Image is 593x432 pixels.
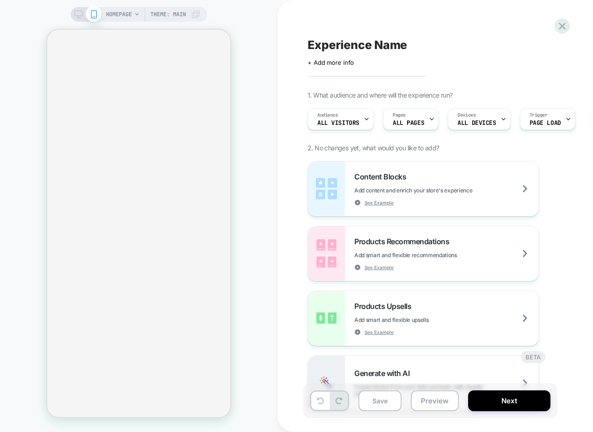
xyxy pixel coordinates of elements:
[354,302,416,311] span: Products Upsells
[530,112,548,118] span: Trigger
[364,329,394,335] span: See Example
[308,59,354,66] span: + Add more info
[308,91,452,99] span: 1. What audience and where will the experience run?
[393,120,424,126] span: ALL PAGES
[393,112,406,118] span: Pages
[354,237,454,246] span: Products Recommendations
[521,351,545,363] div: BETA
[317,112,338,118] span: Audience
[354,252,503,259] span: Add smart and flexible recommendations
[354,369,414,378] span: Generate with AI
[150,7,186,22] span: Theme: MAIN
[468,390,550,411] button: Next
[308,38,407,52] span: Experience Name
[530,120,561,126] span: Page Load
[364,199,394,206] span: See Example
[354,316,475,323] span: Add smart and flexible upsells
[411,390,459,411] button: Preview
[106,7,132,22] span: HOMEPAGE
[364,264,394,271] span: See Example
[308,144,439,152] span: 2. No changes yet, what would you like to add?
[457,112,476,118] span: Devices
[317,120,359,126] span: All Visitors
[358,390,402,411] button: Save
[457,120,496,126] span: ALL DEVICES
[354,172,411,181] span: Content Blocks
[354,187,519,194] span: Add content and enrich your store's experience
